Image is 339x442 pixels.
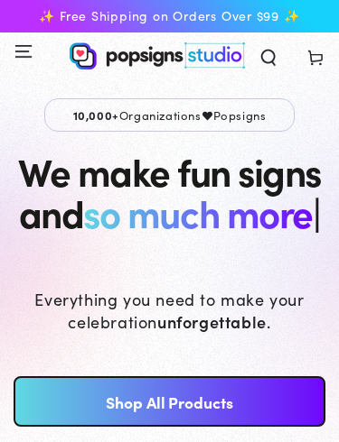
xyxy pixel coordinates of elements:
[70,42,245,69] img: Popsigns Studio
[39,8,299,24] span: ✨ Free Shipping on Orders Over $99 ✨
[14,376,325,427] a: Shop All Products
[313,185,321,238] span: |
[44,98,295,132] p: Organizations Popsigns
[18,150,321,233] h1: We make fun signs and
[83,186,312,238] span: so much more
[14,288,325,333] p: Everything you need to make your celebration .
[245,41,292,71] summary: Search our site
[157,310,267,333] strong: unforgettable
[73,106,119,123] span: 10,000+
